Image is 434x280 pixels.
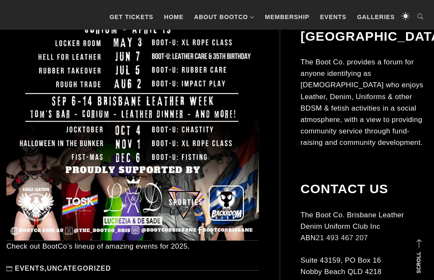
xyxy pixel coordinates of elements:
h2: Contact Us [300,181,427,197]
a: Events [15,265,45,272]
a: Uncategorized [47,265,111,272]
span: , [6,265,115,272]
a: 21 493 467 207 [316,234,368,242]
a: About BootCo [190,4,259,30]
p: Check out BootCo’s lineup of amazing events for 2025. [6,241,259,252]
p: The Boot Co. provides a forum for anyone identifying as [DEMOGRAPHIC_DATA] who enjoys Leather, De... [300,56,427,149]
p: The Boot Co. Brisbane Leather Denim Uniform Club Inc ABN [300,209,427,244]
a: Galleries [353,4,399,30]
a: Events [316,4,351,30]
strong: Scroll [416,252,422,273]
a: GET TICKETS [105,4,158,30]
a: Home [160,4,188,30]
a: Membership [261,4,314,30]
